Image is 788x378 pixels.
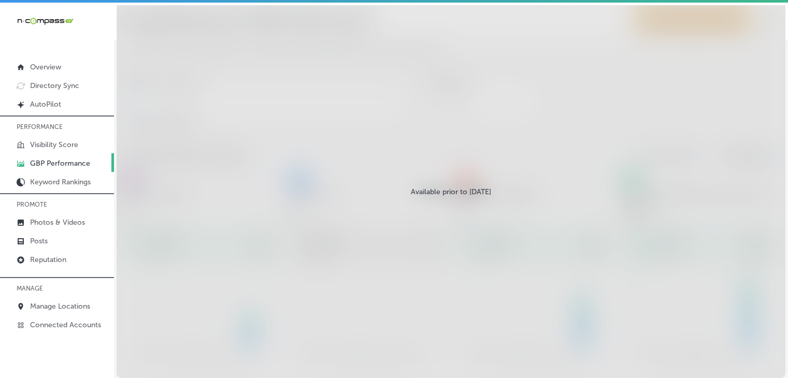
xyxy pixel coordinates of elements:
[30,178,91,186] p: Keyword Rankings
[30,100,61,109] p: AutoPilot
[30,140,78,149] p: Visibility Score
[30,302,90,311] p: Manage Locations
[30,321,101,329] p: Connected Accounts
[30,237,48,245] p: Posts
[30,81,79,90] p: Directory Sync
[30,63,61,71] p: Overview
[30,218,85,227] p: Photos & Videos
[17,16,74,26] img: 660ab0bf-5cc7-4cb8-ba1c-48b5ae0f18e60NCTV_CLogo_TV_Black_-500x88.png
[30,255,66,264] p: Reputation
[30,159,90,168] p: GBP Performance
